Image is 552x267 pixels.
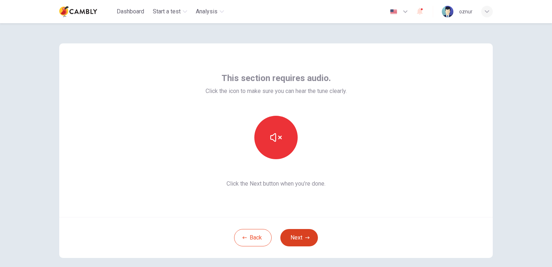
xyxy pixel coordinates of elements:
[59,4,114,19] a: Cambly logo
[196,7,217,16] span: Analysis
[280,229,318,246] button: Next
[153,7,181,16] span: Start a test
[206,179,347,188] span: Click the Next button when you’re done.
[459,7,473,16] div: oznur
[234,229,272,246] button: Back
[59,4,97,19] img: Cambly logo
[193,5,227,18] button: Analysis
[150,5,190,18] button: Start a test
[206,87,347,96] span: Click the icon to make sure you can hear the tune clearly.
[389,9,398,14] img: en
[117,7,144,16] span: Dashboard
[221,72,331,84] span: This section requires audio.
[114,5,147,18] button: Dashboard
[442,6,453,17] img: Profile picture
